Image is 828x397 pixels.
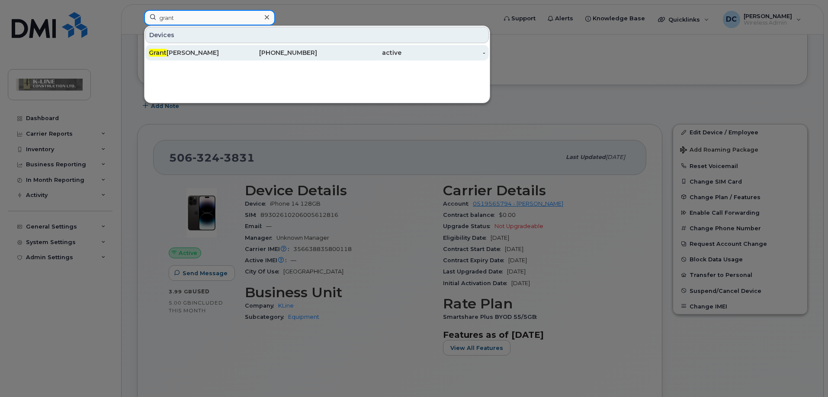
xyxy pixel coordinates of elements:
input: Find something... [144,10,275,25]
div: [PERSON_NAME] [149,48,233,57]
div: - [401,48,486,57]
div: Devices [145,27,489,43]
a: Grant[PERSON_NAME][PHONE_NUMBER]active- [145,45,489,60]
span: Grant [149,49,167,57]
div: [PHONE_NUMBER] [233,48,318,57]
div: active [317,48,401,57]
